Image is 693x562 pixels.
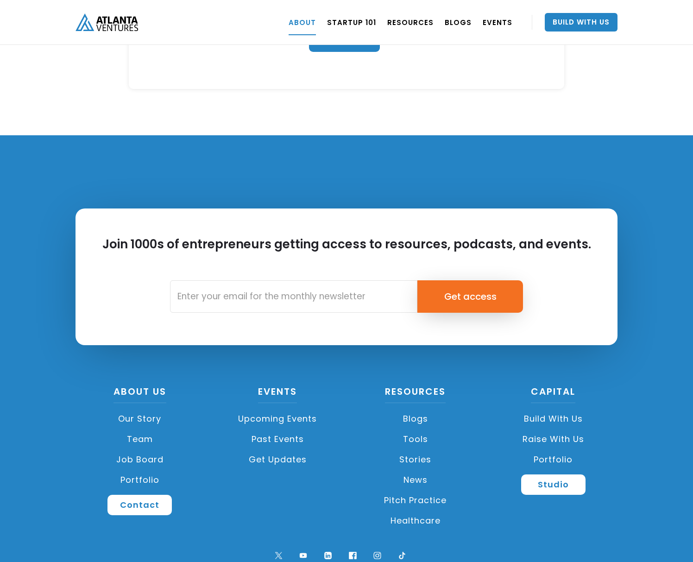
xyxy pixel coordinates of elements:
[76,470,204,490] a: Portfolio
[489,409,618,429] a: Build with us
[521,474,586,495] a: Studio
[387,9,434,35] a: RESOURCES
[489,429,618,449] a: Raise with Us
[113,385,166,403] a: About US
[214,409,342,429] a: Upcoming Events
[346,549,359,562] img: facebook logo
[417,280,523,313] input: Get access
[170,280,523,313] form: Email Form
[351,429,480,449] a: Tools
[214,429,342,449] a: Past Events
[351,409,480,429] a: Blogs
[483,9,512,35] a: EVENTS
[351,511,480,531] a: Healthcare
[258,385,297,403] a: Events
[351,449,480,470] a: Stories
[322,549,334,562] img: linkedin logo
[531,385,575,403] a: CAPITAL
[289,9,316,35] a: ABOUT
[107,495,172,515] a: Contact
[214,449,342,470] a: Get Updates
[76,409,204,429] a: Our Story
[385,385,446,403] a: Resources
[351,490,480,511] a: Pitch Practice
[396,549,409,562] img: tik tok logo
[327,9,376,35] a: Startup 101
[351,470,480,490] a: News
[545,13,617,32] a: Build With Us
[489,449,618,470] a: Portfolio
[371,549,384,562] img: ig symbol
[76,449,204,470] a: Job Board
[445,9,472,35] a: BLOGS
[76,429,204,449] a: Team
[102,236,591,269] h2: Join 1000s of entrepreneurs getting access to resources, podcasts, and events.
[297,549,309,562] img: youtube symbol
[170,280,417,313] input: Enter your email for the monthly newsletter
